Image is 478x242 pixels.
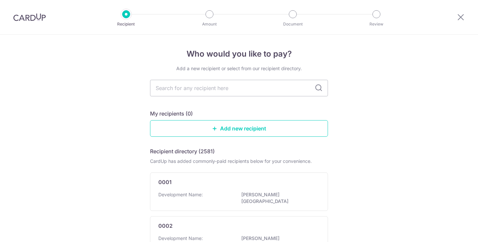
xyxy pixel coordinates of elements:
[158,235,203,242] p: Development Name:
[268,21,317,27] p: Document
[102,21,151,27] p: Recipient
[241,191,316,205] p: [PERSON_NAME][GEOGRAPHIC_DATA]
[150,158,328,165] div: CardUp has added commonly-paid recipients below for your convenience.
[158,191,203,198] p: Development Name:
[13,13,46,21] img: CardUp
[150,120,328,137] a: Add new recipient
[150,110,193,118] h5: My recipients (0)
[352,21,401,27] p: Review
[185,21,234,27] p: Amount
[158,178,172,186] p: 0001
[150,65,328,72] div: Add a new recipient or select from our recipient directory.
[150,48,328,60] h4: Who would you like to pay?
[150,147,215,155] h5: Recipient directory (2581)
[158,222,173,230] p: 0002
[150,80,328,96] input: Search for any recipient here
[436,222,471,239] iframe: Opens a widget where you can find more information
